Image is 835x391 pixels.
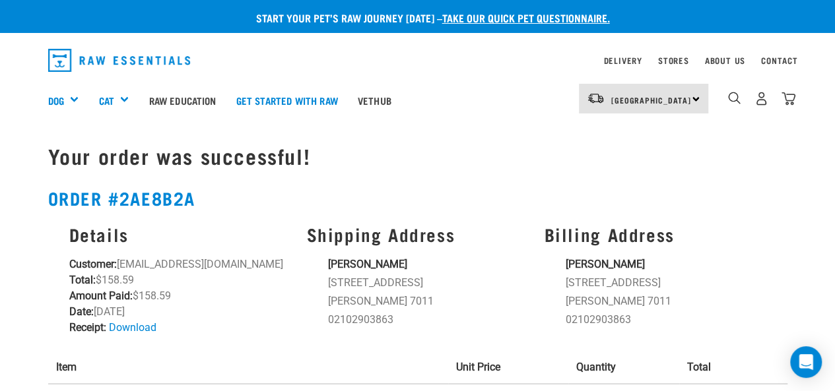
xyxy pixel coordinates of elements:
[139,74,226,127] a: Raw Education
[658,58,689,63] a: Stores
[587,92,605,104] img: van-moving.png
[679,351,787,384] th: Total
[61,216,299,344] div: [EMAIL_ADDRESS][DOMAIN_NAME] $158.59 $158.59 [DATE]
[98,93,114,108] a: Cat
[48,93,64,108] a: Dog
[48,144,787,167] h1: Your order was successful!
[306,224,528,245] h3: Shipping Address
[327,312,528,328] li: 02102903863
[565,275,766,291] li: [STREET_ADDRESS]
[754,92,768,105] img: user.png
[48,49,191,72] img: Raw Essentials Logo
[544,224,766,245] h3: Billing Address
[704,58,745,63] a: About Us
[327,275,528,291] li: [STREET_ADDRESS]
[48,188,787,208] h2: Order #2ae8b2a
[226,74,348,127] a: Get started with Raw
[782,92,795,105] img: home-icon@2x.png
[109,321,156,334] a: Download
[565,258,644,270] strong: [PERSON_NAME]
[327,293,528,309] li: [PERSON_NAME] 7011
[565,312,766,328] li: 02102903863
[69,224,291,245] h3: Details
[761,58,798,63] a: Contact
[48,351,448,384] th: Item
[348,74,401,127] a: Vethub
[69,289,133,302] strong: Amount Paid:
[790,346,822,378] div: Open Intercom Messenger
[327,258,407,270] strong: [PERSON_NAME]
[565,293,766,309] li: [PERSON_NAME] 7011
[69,258,117,270] strong: Customer:
[728,92,741,104] img: home-icon-1@2x.png
[69,305,94,318] strong: Date:
[38,44,798,77] nav: dropdown navigation
[448,351,568,384] th: Unit Price
[69,321,106,334] strong: Receipt:
[69,274,96,286] strong: Total:
[603,58,642,63] a: Delivery
[442,15,610,20] a: take our quick pet questionnaire.
[611,98,691,102] span: [GEOGRAPHIC_DATA]
[568,351,679,384] th: Quantity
